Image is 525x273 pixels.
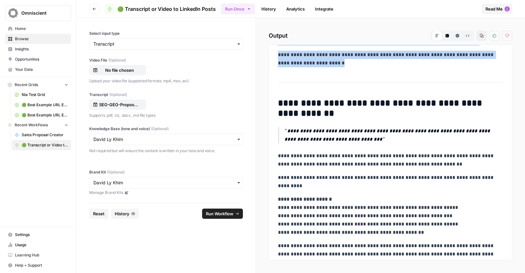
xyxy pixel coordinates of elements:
input: David Ly Khim [93,180,239,186]
a: Settings [5,230,71,240]
button: SEO-GEO-Proposal-for-WP-Engine-de6ce554-9885.pdf [89,100,146,110]
a: 🟢 Transcript or Video to LinkedIn Posts [105,4,216,14]
a: Manage Brand Kits [89,190,243,196]
a: 🟢 Transcript or Video to LinkedIn Posts [12,140,71,150]
a: Your Data [5,64,71,75]
p: No file chosen [99,67,140,73]
label: Knowledge Base (tone and voice) [89,126,243,132]
span: (Optional) [151,126,169,132]
span: Usage [15,242,68,248]
span: (Optional) [107,169,125,175]
button: Run Workflow [202,209,243,219]
span: Settings [15,232,68,238]
span: Recent Grids [15,82,38,88]
input: David Ly Khim [93,136,239,143]
span: Read Me [485,6,503,12]
span: Insights [15,46,68,52]
span: Recent Workflows [15,122,48,128]
a: Learning Hub [5,250,71,260]
span: Run Workflow [206,210,233,217]
p: SEO-GEO-Proposal-for-WP-Engine-de6ce554-9885.pdf [99,101,140,108]
span: (Optional) [109,92,127,98]
span: Omniscient [21,10,60,16]
button: Recent Workflows [5,120,71,130]
span: History [115,210,129,217]
label: Brand Kit [89,169,243,175]
button: Reset [89,209,108,219]
button: History [111,209,139,219]
button: Help + Support [5,260,71,270]
a: 🟢 Best Example URL Extractor Grid (4) [12,100,71,110]
button: Recent Grids [5,80,71,90]
span: Reset [93,210,105,217]
label: Video File [89,57,243,63]
a: Opportunities [5,54,71,64]
input: Transcript [93,41,239,47]
a: Insights [5,44,71,54]
img: Omniscient Logo [7,7,19,19]
span: 🟢 Best Example URL Extractor Grid (4) [22,102,68,108]
span: 🟢 Transcript or Video to LinkedIn Posts [22,142,68,148]
button: Workspace: Omniscient [5,5,71,21]
p: Supports .pdf, .txt, .docx, .md file types [89,112,243,119]
button: Run Once [221,4,255,14]
span: Opportunities [15,56,68,62]
a: Usage [5,240,71,250]
p: Upload your video file (supported formats: mp4, mov, avi) [89,78,243,84]
label: Transcript [89,92,243,98]
a: Analytics [282,4,309,14]
span: 🟢 Transcript or Video to LinkedIn Posts [117,5,216,13]
span: Home [15,26,68,32]
span: Your Data [15,67,68,72]
span: (Optional) [108,57,126,63]
button: No file chosen [89,65,146,75]
span: Help + Support [15,262,68,268]
a: Sales Proposal Creator [12,130,71,140]
p: Not required but will ensure the content is written in your tone and voice. [89,148,243,154]
span: Browse [15,36,68,42]
label: Select input type [89,31,243,36]
span: 🟢 Best Example URL Extractor Grid (3) [22,112,68,118]
a: Integrate [311,4,337,14]
button: Read Me [482,4,512,14]
h2: Output [269,31,512,41]
span: Sales Proposal Creator [22,132,68,138]
a: Home [5,24,71,34]
span: Learning Hub [15,252,68,258]
a: 🟢 Best Example URL Extractor Grid (3) [12,110,71,120]
a: Browse [5,34,71,44]
a: History [258,4,280,14]
span: Nia Test Grid [22,92,68,98]
a: Nia Test Grid [12,90,71,100]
